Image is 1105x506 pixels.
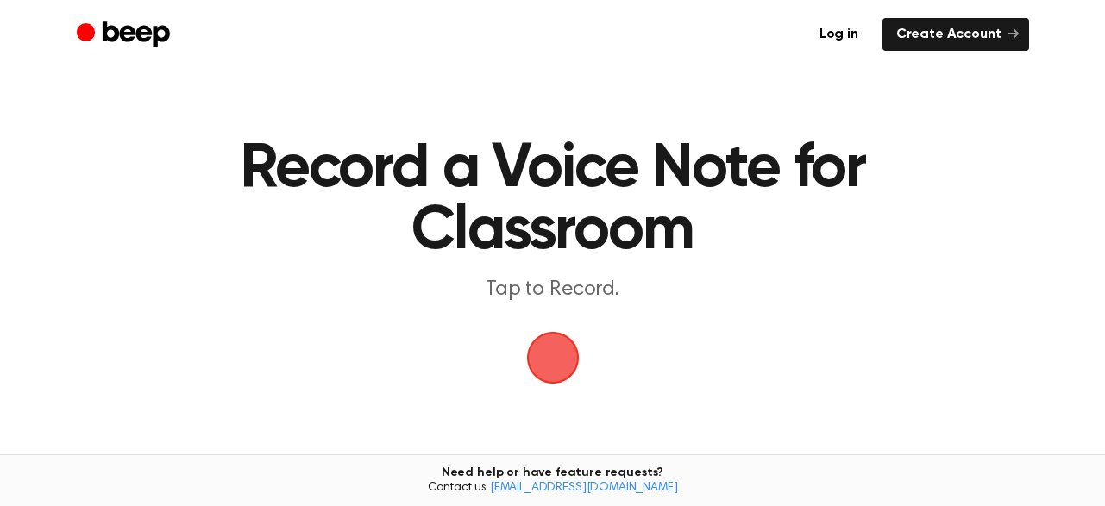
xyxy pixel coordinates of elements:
[490,482,678,494] a: [EMAIL_ADDRESS][DOMAIN_NAME]
[10,481,1095,497] span: Contact us
[806,18,872,51] a: Log in
[77,18,174,52] a: Beep
[882,18,1029,51] a: Create Account
[527,332,579,384] button: Beep Logo
[186,138,919,262] h1: Record a Voice Note for Classroom
[222,276,884,304] p: Tap to Record.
